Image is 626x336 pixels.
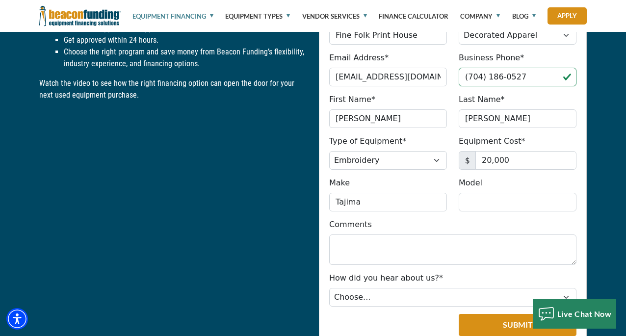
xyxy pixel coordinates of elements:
[39,106,307,257] iframe: Used Equipment Financing
[39,78,307,101] p: Watch the video to see how the right financing option can open the door for your next used equipm...
[64,46,307,70] li: Choose the right program and save money from Beacon Funding’s flexibility, industry experience, a...
[459,94,505,105] label: Last Name*
[475,151,576,170] input: 50,000
[459,52,524,64] label: Business Phone*
[548,7,587,25] a: Apply
[329,135,406,147] label: Type of Equipment*
[329,272,443,284] label: How did you hear about us?*
[533,299,617,329] button: Live Chat Now
[329,219,372,231] label: Comments
[329,109,447,128] input: John
[459,177,482,189] label: Model
[459,151,476,170] span: $
[459,68,576,86] input: (555) 555-5555
[64,34,307,46] li: Get approved within 24 hours.
[329,26,447,45] input: Beacon Funding
[329,94,375,105] label: First Name*
[6,308,28,330] div: Accessibility Menu
[329,177,350,189] label: Make
[459,314,576,336] button: Submit
[329,68,447,86] input: jdoe@gmail.com
[557,309,612,318] span: Live Chat Now
[459,135,525,147] label: Equipment Cost*
[329,52,389,64] label: Email Address*
[459,109,576,128] input: Doe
